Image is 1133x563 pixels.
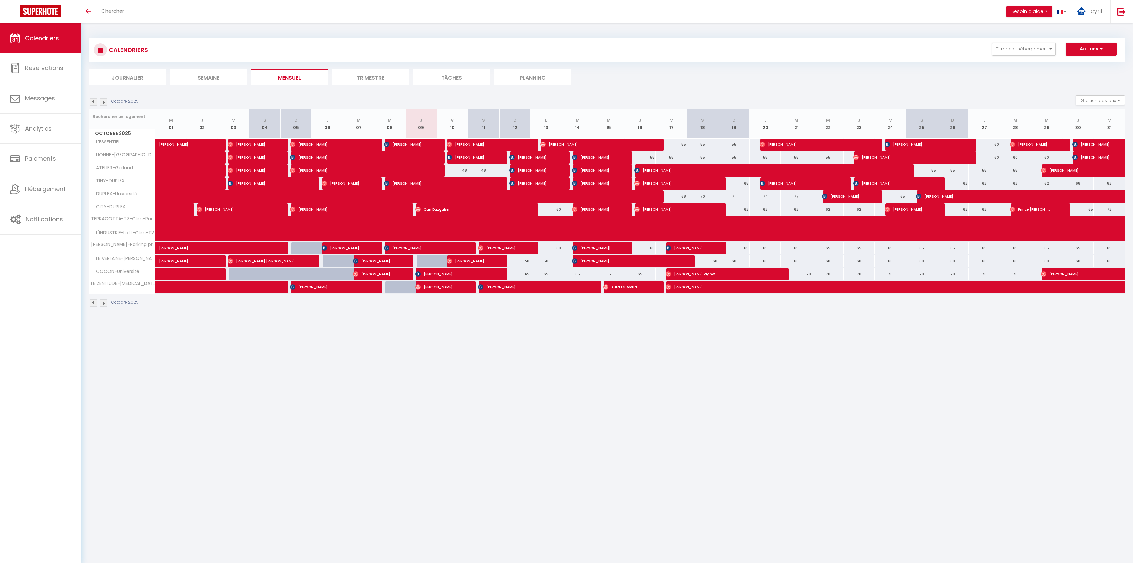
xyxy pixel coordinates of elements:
[1076,95,1125,105] button: Gestion des prix
[718,177,750,190] div: 65
[572,255,676,267] span: [PERSON_NAME]
[781,151,812,164] div: 55
[499,255,530,267] div: 50
[750,151,781,164] div: 55
[666,281,925,293] span: [PERSON_NAME]
[420,117,422,123] abbr: J
[290,203,394,216] span: [PERSON_NAME]
[572,203,613,216] span: [PERSON_NAME]
[844,109,875,139] th: 23
[374,109,405,139] th: 08
[687,190,718,203] div: 70
[312,109,343,139] th: 06
[159,251,189,264] span: [PERSON_NAME]
[732,117,736,123] abbr: D
[701,117,704,123] abbr: S
[1000,151,1031,164] div: 60
[937,203,968,216] div: 62
[624,268,656,280] div: 65
[478,281,582,293] span: [PERSON_NAME]
[812,109,843,139] th: 22
[1062,177,1093,190] div: 68
[509,151,551,164] span: [PERSON_NAME]
[634,203,707,216] span: [PERSON_NAME]
[906,268,937,280] div: 70
[228,255,300,267] span: [PERSON_NAME] [PERSON_NAME]
[656,151,687,164] div: 55
[280,109,311,139] th: 05
[718,109,750,139] th: 19
[781,242,812,254] div: 65
[1108,117,1111,123] abbr: V
[750,190,781,203] div: 74
[992,43,1056,56] button: Filtrer par hébergement
[1013,117,1017,123] abbr: M
[937,109,968,139] th: 26
[687,255,718,267] div: 60
[107,43,148,57] h3: CALENDRIERS
[624,109,656,139] th: 16
[388,117,392,123] abbr: M
[25,154,56,163] span: Paiements
[1000,109,1031,139] th: 28
[875,255,906,267] div: 60
[228,177,300,190] span: [PERSON_NAME]
[201,117,203,123] abbr: J
[447,151,488,164] span: [PERSON_NAME]
[1000,268,1031,280] div: 70
[90,139,122,146] span: L'ESSENTIEL
[90,268,141,275] span: COCON-Université
[90,242,156,247] span: [PERSON_NAME]-Parking privé gratuit
[1031,242,1062,254] div: 65
[718,190,750,203] div: 71
[90,203,127,211] span: CITY-DUPLEX
[1041,268,1087,280] span: [PERSON_NAME]
[812,255,843,267] div: 60
[90,229,156,236] span: L'INDUSTRIE-Loft-Clim-T2
[844,268,875,280] div: 70
[812,242,843,254] div: 65
[155,242,187,255] a: [PERSON_NAME]
[969,242,1000,254] div: 65
[263,117,266,123] abbr: S
[405,109,437,139] th: 09
[499,109,530,139] th: 12
[562,109,593,139] th: 14
[1031,151,1062,164] div: 60
[1045,117,1049,123] abbr: M
[812,268,843,280] div: 70
[750,255,781,267] div: 60
[290,138,363,151] span: [PERSON_NAME]
[101,7,124,14] span: Chercher
[937,164,968,177] div: 55
[25,185,66,193] span: Hébergement
[1072,138,1118,151] span: [PERSON_NAME]
[1041,164,1102,177] span: [PERSON_NAME]
[969,151,1000,164] div: 60
[197,203,269,216] span: [PERSON_NAME]
[20,5,61,17] img: Super Booking
[781,268,812,280] div: 70
[572,151,613,164] span: [PERSON_NAME]
[906,255,937,267] div: 60
[499,268,530,280] div: 65
[607,117,611,123] abbr: M
[1094,109,1125,139] th: 31
[889,117,892,123] abbr: V
[251,69,328,85] li: Mensuel
[937,242,968,254] div: 65
[812,151,843,164] div: 55
[90,151,156,159] span: LIONNE-[GEOGRAPHIC_DATA]
[447,255,488,267] span: [PERSON_NAME]
[1000,164,1031,177] div: 55
[969,139,1000,151] div: 60
[634,164,894,177] span: [PERSON_NAME]
[1000,242,1031,254] div: 65
[624,151,656,164] div: 55
[656,190,687,203] div: 68
[1094,203,1125,216] div: 72
[593,268,624,280] div: 65
[509,164,551,177] span: [PERSON_NAME]
[603,281,645,293] span: Aura Le Doeuff
[718,242,750,254] div: 65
